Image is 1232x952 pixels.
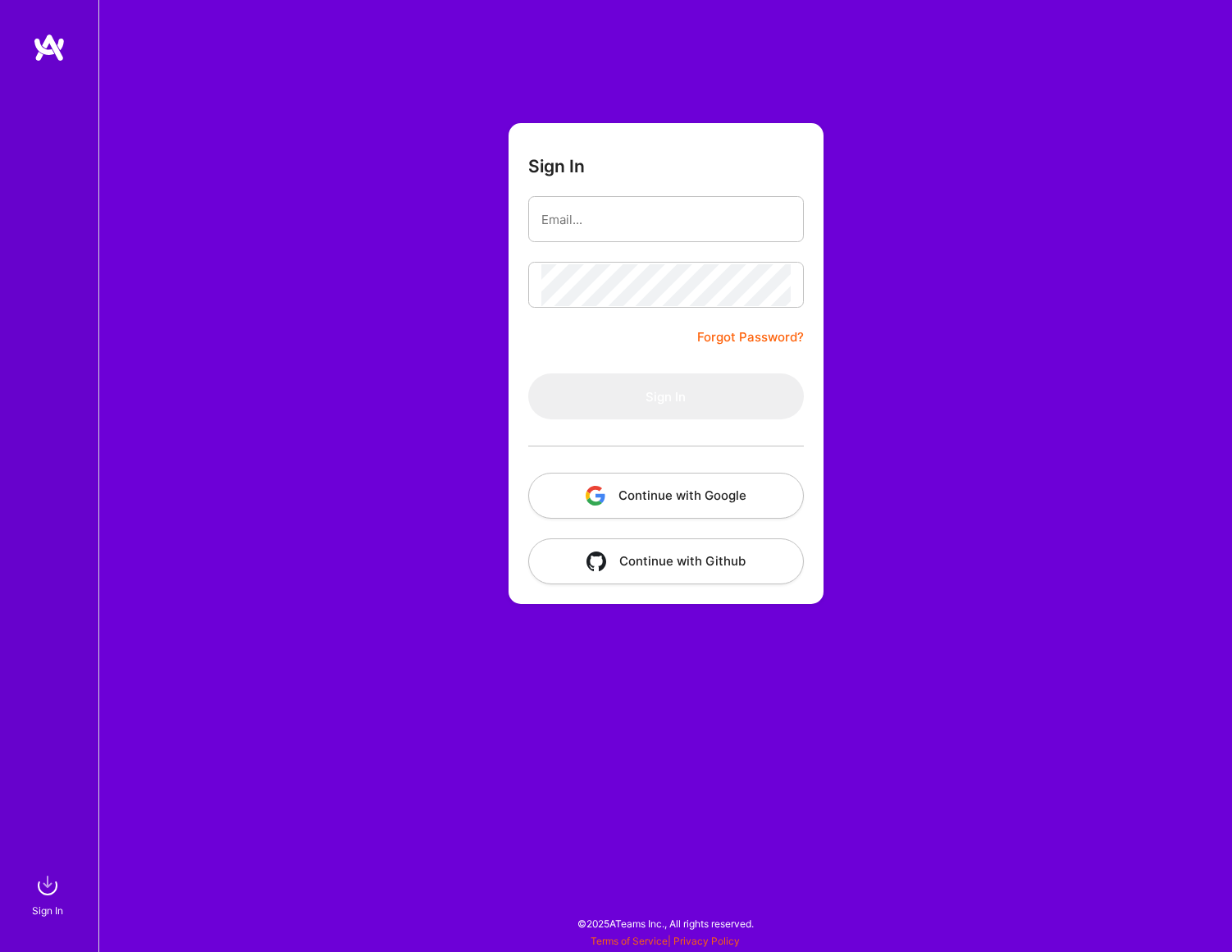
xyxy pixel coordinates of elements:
button: Continue with Github [528,538,804,584]
a: Terms of Service [591,935,668,947]
button: Sign In [528,373,804,419]
button: Continue with Google [528,473,804,519]
input: Email... [541,199,791,240]
h3: Sign In [528,156,585,176]
img: icon [586,486,605,506]
img: icon [586,552,606,571]
img: sign in [31,869,64,902]
img: logo [33,33,66,62]
div: Sign In [32,902,63,919]
a: Forgot Password? [697,327,804,347]
span: | [591,935,740,947]
div: © 2025 ATeams Inc., All rights reserved. [98,903,1232,944]
a: sign inSign In [34,869,64,919]
a: Privacy Policy [673,935,740,947]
